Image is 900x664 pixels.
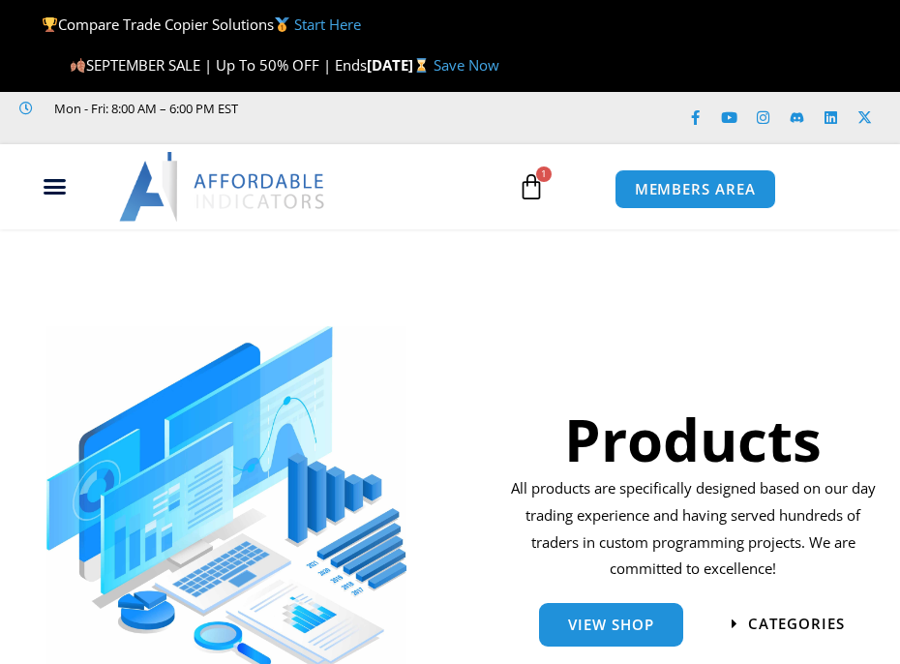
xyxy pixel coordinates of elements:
[119,152,327,222] img: LogoAI | Affordable Indicators – NinjaTrader
[49,97,238,120] span: Mon - Fri: 8:00 AM – 6:00 PM EST
[367,55,434,75] strong: [DATE]
[414,58,429,73] img: ⌛
[748,617,845,631] span: categories
[635,182,756,196] span: MEMBERS AREA
[732,617,845,631] a: categories
[43,17,57,32] img: 🏆
[275,17,289,32] img: 🥇
[501,399,885,480] h1: Products
[19,120,310,139] iframe: Customer reviews powered by Trustpilot
[489,159,574,215] a: 1
[568,618,654,632] span: View Shop
[536,166,552,182] span: 1
[434,55,499,75] a: Save Now
[294,15,361,34] a: Start Here
[539,603,683,647] a: View Shop
[70,55,367,75] span: SEPTEMBER SALE | Up To 50% OFF | Ends
[71,58,85,73] img: 🍂
[615,169,776,209] a: MEMBERS AREA
[10,168,99,205] div: Menu Toggle
[501,475,885,583] p: All products are specifically designed based on our day trading experience and having served hund...
[42,15,361,34] span: Compare Trade Copier Solutions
